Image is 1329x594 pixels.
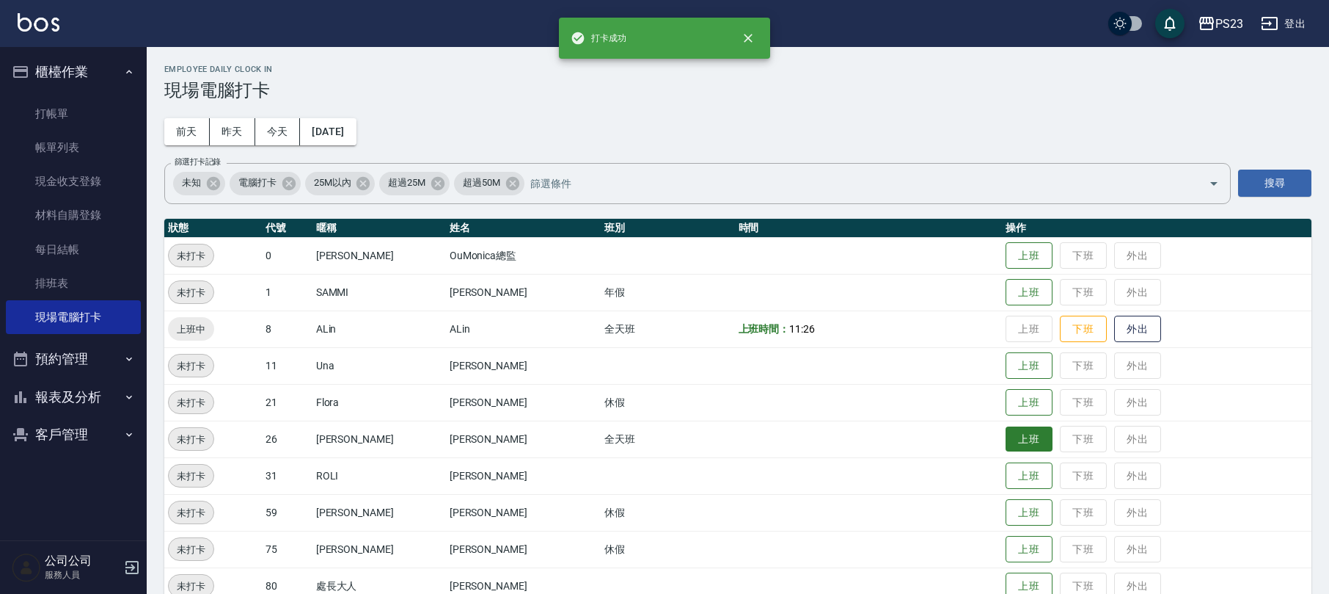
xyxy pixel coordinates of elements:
[1192,9,1249,39] button: PS23
[601,384,734,421] td: 休假
[18,13,59,32] img: Logo
[601,219,734,238] th: 班別
[175,156,221,167] label: 篩選打卡記錄
[1006,427,1052,452] button: 上班
[446,457,601,494] td: [PERSON_NAME]
[446,219,601,238] th: 姓名
[379,172,450,195] div: 超過25M
[446,347,601,384] td: [PERSON_NAME]
[173,172,225,195] div: 未知
[169,505,213,521] span: 未打卡
[169,358,213,374] span: 未打卡
[12,553,41,582] img: Person
[164,80,1311,101] h3: 現場電腦打卡
[1155,9,1185,38] button: save
[571,31,626,46] span: 打卡成功
[446,494,601,531] td: [PERSON_NAME]
[45,554,120,568] h5: 公司公司
[262,457,312,494] td: 31
[446,237,601,274] td: OuMonica總監
[1006,499,1052,526] button: 上班
[6,300,141,334] a: 現場電腦打卡
[6,198,141,232] a: 材料自購登錄
[601,531,734,568] td: 休假
[230,172,301,195] div: 電腦打卡
[164,118,210,145] button: 前天
[454,175,509,190] span: 超過50M
[173,175,210,190] span: 未知
[6,164,141,198] a: 現金收支登錄
[305,172,376,195] div: 25M以內
[6,378,141,416] button: 報表及分析
[169,395,213,410] span: 未打卡
[739,323,790,335] b: 上班時間：
[6,131,141,164] a: 帳單列表
[262,494,312,531] td: 59
[601,421,734,457] td: 全天班
[6,340,141,378] button: 預約管理
[312,311,446,347] td: ALin
[446,274,601,311] td: [PERSON_NAME]
[169,468,213,484] span: 未打卡
[169,542,213,557] span: 未打卡
[169,285,213,300] span: 未打卡
[169,432,213,447] span: 未打卡
[6,233,141,267] a: 每日結帳
[1255,10,1311,37] button: 登出
[735,219,1002,238] th: 時間
[1060,316,1107,343] button: 下班
[305,175,360,190] span: 25M以內
[379,175,434,190] span: 超過25M
[732,22,764,54] button: close
[601,311,734,347] td: 全天班
[312,347,446,384] td: Una
[169,579,213,594] span: 未打卡
[1002,219,1311,238] th: 操作
[169,248,213,264] span: 未打卡
[446,421,601,457] td: [PERSON_NAME]
[210,118,255,145] button: 昨天
[262,311,312,347] td: 8
[312,531,446,568] td: [PERSON_NAME]
[312,384,446,421] td: Flora
[1006,352,1052,380] button: 上班
[164,219,262,238] th: 狀態
[601,494,734,531] td: 休假
[1238,170,1311,197] button: 搜尋
[312,421,446,457] td: [PERSON_NAME]
[45,568,120,582] p: 服務人員
[262,531,312,568] td: 75
[312,237,446,274] td: [PERSON_NAME]
[527,170,1183,196] input: 篩選條件
[300,118,356,145] button: [DATE]
[255,118,301,145] button: 今天
[789,323,815,335] span: 11:26
[1006,536,1052,563] button: 上班
[312,274,446,311] td: SAMMI
[262,237,312,274] td: 0
[262,421,312,457] td: 26
[6,267,141,300] a: 排班表
[1006,389,1052,416] button: 上班
[312,457,446,494] td: ROLI
[6,416,141,454] button: 客戶管理
[164,65,1311,74] h2: Employee Daily Clock In
[1006,279,1052,306] button: 上班
[6,97,141,131] a: 打帳單
[262,219,312,238] th: 代號
[1006,463,1052,490] button: 上班
[454,172,524,195] div: 超過50M
[230,175,285,190] span: 電腦打卡
[168,322,214,337] span: 上班中
[312,494,446,531] td: [PERSON_NAME]
[262,274,312,311] td: 1
[262,347,312,384] td: 11
[1215,15,1243,33] div: PS23
[262,384,312,421] td: 21
[446,531,601,568] td: [PERSON_NAME]
[6,53,141,91] button: 櫃檯作業
[312,219,446,238] th: 暱稱
[446,384,601,421] td: [PERSON_NAME]
[1114,316,1161,343] button: 外出
[446,311,601,347] td: ALin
